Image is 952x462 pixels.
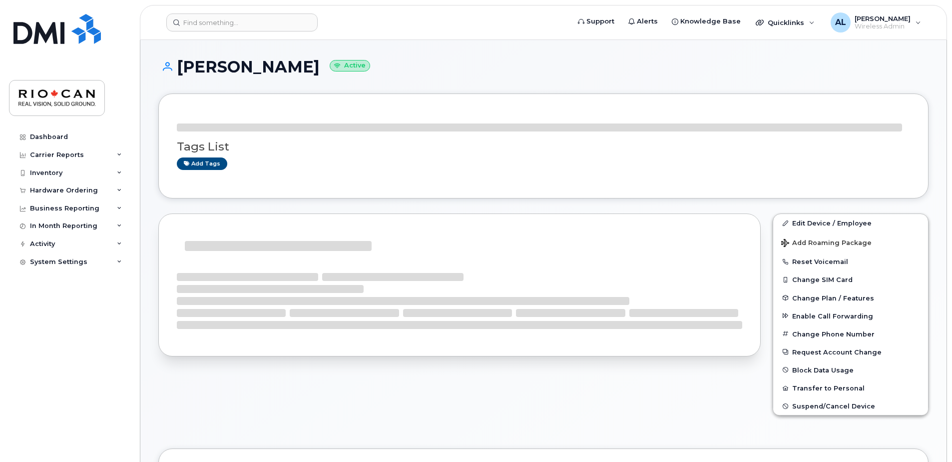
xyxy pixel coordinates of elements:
h1: [PERSON_NAME] [158,58,929,75]
button: Enable Call Forwarding [773,307,928,325]
button: Request Account Change [773,343,928,361]
button: Reset Voicemail [773,252,928,270]
button: Change SIM Card [773,270,928,288]
button: Transfer to Personal [773,379,928,397]
a: Add tags [177,157,227,170]
button: Add Roaming Package [773,232,928,252]
a: Edit Device / Employee [773,214,928,232]
span: Enable Call Forwarding [792,312,873,319]
small: Active [330,60,370,71]
button: Block Data Usage [773,361,928,379]
span: Add Roaming Package [781,239,872,248]
button: Change Plan / Features [773,289,928,307]
button: Suspend/Cancel Device [773,397,928,415]
span: Suspend/Cancel Device [792,402,875,410]
span: Change Plan / Features [792,294,874,301]
h3: Tags List [177,140,910,153]
button: Change Phone Number [773,325,928,343]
